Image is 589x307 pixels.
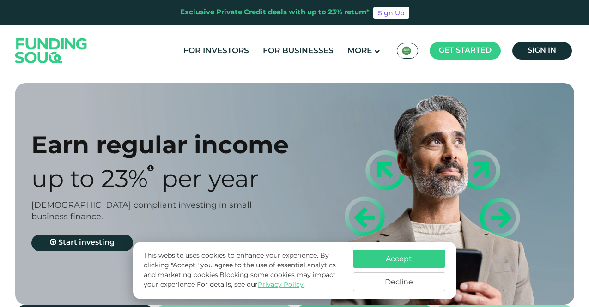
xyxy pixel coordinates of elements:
a: For Businesses [261,43,336,59]
div: Exclusive Private Credit deals with up to 23% return* [180,7,370,18]
span: More [347,47,372,55]
div: Earn regular income [31,130,311,159]
button: Decline [353,272,445,291]
a: For Investors [181,43,251,59]
img: Logo [6,27,97,74]
img: SA Flag [402,46,411,55]
a: Sign Up [373,7,409,19]
span: Sign in [528,47,556,54]
span: Start investing [58,239,115,246]
span: Get started [439,47,492,54]
span: For details, see our . [197,282,305,288]
span: Per Year [162,169,259,192]
span: Blocking some cookies may impact your experience [144,272,336,288]
span: [DEMOGRAPHIC_DATA] compliant investing in small business finance. [31,201,252,221]
a: Privacy Policy [258,282,304,288]
p: This website uses cookies to enhance your experience. By clicking "Accept," you agree to the use ... [144,251,343,290]
a: Sign in [512,42,572,60]
i: 23% IRR (expected) ~ 15% Net yield (expected) [147,164,154,172]
span: Up to 23% [31,169,148,192]
button: Accept [353,250,445,268]
a: Start investing [31,235,133,251]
